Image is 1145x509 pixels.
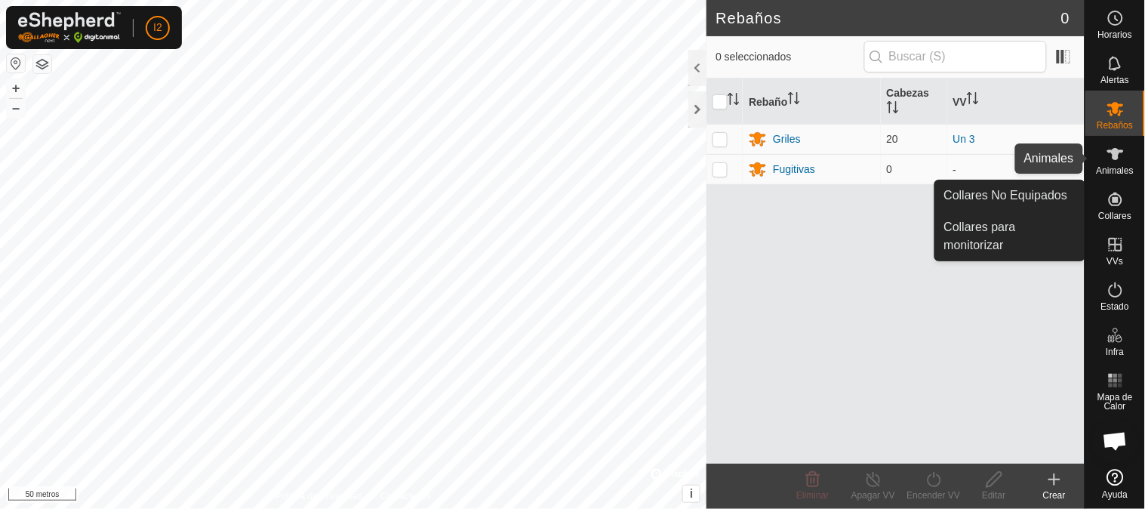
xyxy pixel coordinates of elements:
font: Mapa de Calor [1097,392,1133,412]
font: Estado [1101,301,1129,312]
input: Buscar (S) [864,41,1047,72]
button: – [7,99,25,117]
font: Rebaño [749,95,787,107]
font: Contáctenos [380,491,431,501]
font: 0 seleccionados [716,51,791,63]
p-sorticon: Activar para ordenar [967,94,979,106]
button: i [683,486,700,502]
font: Animales [1097,165,1134,176]
button: + [7,79,25,97]
font: - [953,164,957,176]
font: Eliminar [796,490,829,501]
font: Griles [773,133,801,145]
a: Contáctenos [380,489,431,503]
font: Rebaños [1097,120,1133,131]
font: Política de Privacidad [275,491,362,501]
a: Un 3 [953,133,976,145]
font: Collares No Equipados [944,189,1068,202]
button: Restablecer Mapa [7,54,25,72]
a: Ayuda [1085,463,1145,505]
font: VVs [1107,256,1123,267]
a: Collares No Equipados [935,180,1085,211]
font: – [12,100,20,116]
font: Ayuda [1103,489,1128,500]
font: Apagar VV [851,490,895,501]
p-sorticon: Activar para ordenar [887,103,899,116]
font: Infra [1106,347,1124,357]
font: Collares [1098,211,1131,221]
font: 0 [1061,10,1070,26]
font: Fugitivas [773,163,815,175]
font: VV [953,95,968,107]
font: i [690,487,693,500]
button: Capas del Mapa [33,55,51,73]
font: 20 [887,133,899,145]
a: Collares para monitorizar [935,212,1085,261]
font: Editar [982,490,1005,501]
font: I2 [153,21,162,33]
a: Política de Privacidad [275,489,362,503]
font: Encender VV [907,490,961,501]
img: Logotipo de Gallagher [18,12,121,43]
div: Chat abierto [1093,418,1138,464]
font: Rebaños [716,10,782,26]
font: Collares para monitorizar [944,221,1016,251]
p-sorticon: Activar para ordenar [788,94,800,106]
font: + [12,80,20,96]
font: Crear [1043,490,1066,501]
font: Cabezas [887,87,930,99]
p-sorticon: Activar para ordenar [728,95,740,107]
font: Horarios [1098,29,1132,40]
font: 0 [887,163,893,175]
font: Alertas [1101,75,1129,85]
